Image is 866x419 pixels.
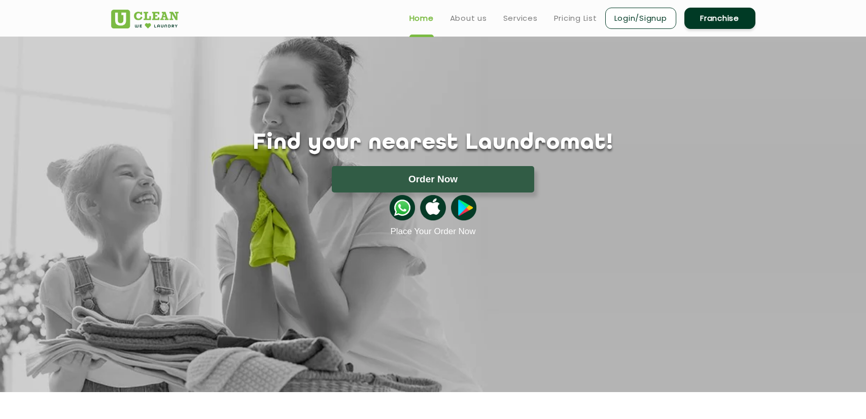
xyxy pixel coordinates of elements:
button: Order Now [332,166,534,192]
a: Login/Signup [605,8,676,29]
a: Pricing List [554,12,597,24]
a: Franchise [684,8,755,29]
img: UClean Laundry and Dry Cleaning [111,10,179,28]
img: apple-icon.png [420,195,445,220]
img: whatsappicon.png [390,195,415,220]
a: Place Your Order Now [390,227,475,237]
a: Home [409,12,434,24]
a: Services [503,12,538,24]
a: About us [450,12,487,24]
img: playstoreicon.png [451,195,476,220]
h1: Find your nearest Laundromat! [103,131,763,156]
